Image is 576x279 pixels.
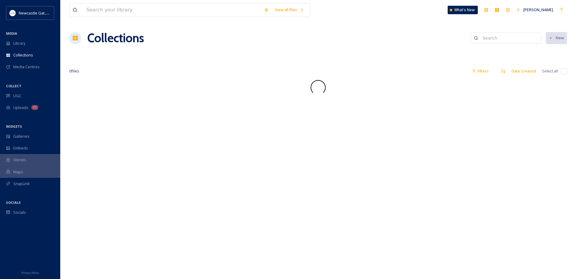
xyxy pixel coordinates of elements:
[21,271,39,275] span: Privacy Policy
[13,181,30,187] span: SnapLink
[10,10,16,16] img: DqD9wEUd_400x400.jpg
[13,145,28,151] span: Embeds
[469,65,492,77] div: Filters
[13,64,40,70] span: Media Centres
[523,7,553,12] span: [PERSON_NAME]
[87,29,144,47] a: Collections
[21,269,39,276] a: Privacy Policy
[13,52,33,58] span: Collections
[448,6,478,14] a: What's New
[6,200,21,205] span: SOCIALS
[13,93,21,99] span: UGC
[13,40,25,46] span: Library
[6,84,21,88] span: COLLECT
[19,10,74,16] span: Newcastle Gateshead Initiative
[31,105,38,110] div: 17
[480,32,538,44] input: Search
[513,4,556,16] a: [PERSON_NAME]
[69,68,79,74] span: 0 file s
[13,105,28,111] span: Uploads
[83,3,261,17] input: Search your library
[6,31,17,36] span: MEDIA
[13,169,23,175] span: Maps
[13,157,26,163] span: Stories
[272,4,307,16] a: View all files
[542,68,558,74] span: Select all
[509,65,539,77] div: Date Created
[13,133,30,139] span: Galleries
[546,32,567,44] button: New
[13,210,26,215] span: Socials
[6,124,22,129] span: WIDGETS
